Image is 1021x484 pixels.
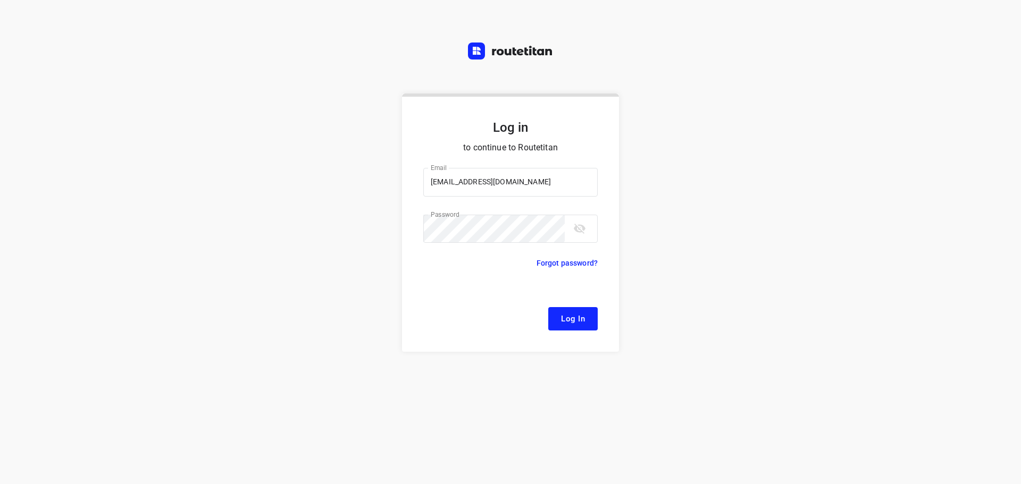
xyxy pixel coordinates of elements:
[423,119,598,136] h5: Log in
[468,43,553,60] img: Routetitan
[423,140,598,155] p: to continue to Routetitan
[561,312,585,326] span: Log In
[548,307,598,330] button: Log In
[569,218,590,239] button: toggle password visibility
[537,257,598,269] p: Forgot password?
